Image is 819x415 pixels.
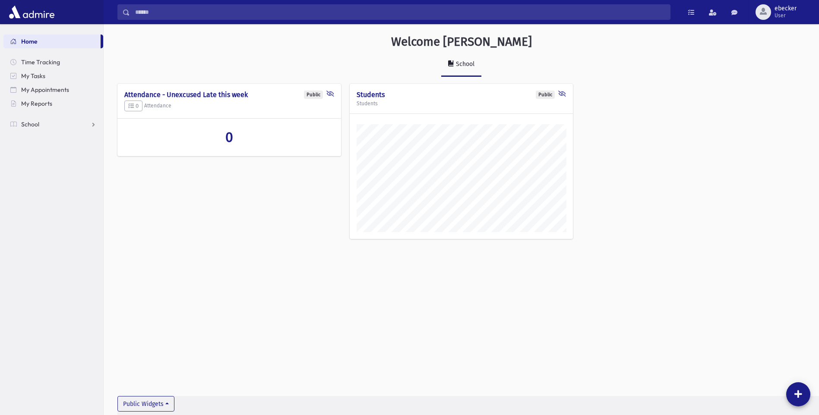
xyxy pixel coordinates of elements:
[21,72,45,80] span: My Tasks
[775,5,797,12] span: ebecker
[124,91,334,99] h4: Attendance - Unexcused Late this week
[357,101,566,107] h5: Students
[3,97,103,110] a: My Reports
[21,86,69,94] span: My Appointments
[3,35,101,48] a: Home
[357,91,566,99] h4: Students
[3,83,103,97] a: My Appointments
[124,101,142,112] button: 0
[775,12,797,19] span: User
[304,91,323,99] div: Public
[3,69,103,83] a: My Tasks
[128,103,139,109] span: 0
[225,129,233,145] span: 0
[7,3,57,21] img: AdmirePro
[3,55,103,69] a: Time Tracking
[21,38,38,45] span: Home
[117,396,174,412] button: Public Widgets
[21,58,60,66] span: Time Tracking
[21,120,39,128] span: School
[21,100,52,107] span: My Reports
[124,101,334,112] h5: Attendance
[441,53,481,77] a: School
[391,35,532,49] h3: Welcome [PERSON_NAME]
[536,91,555,99] div: Public
[3,117,103,131] a: School
[124,129,334,145] a: 0
[130,4,670,20] input: Search
[454,60,474,68] div: School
